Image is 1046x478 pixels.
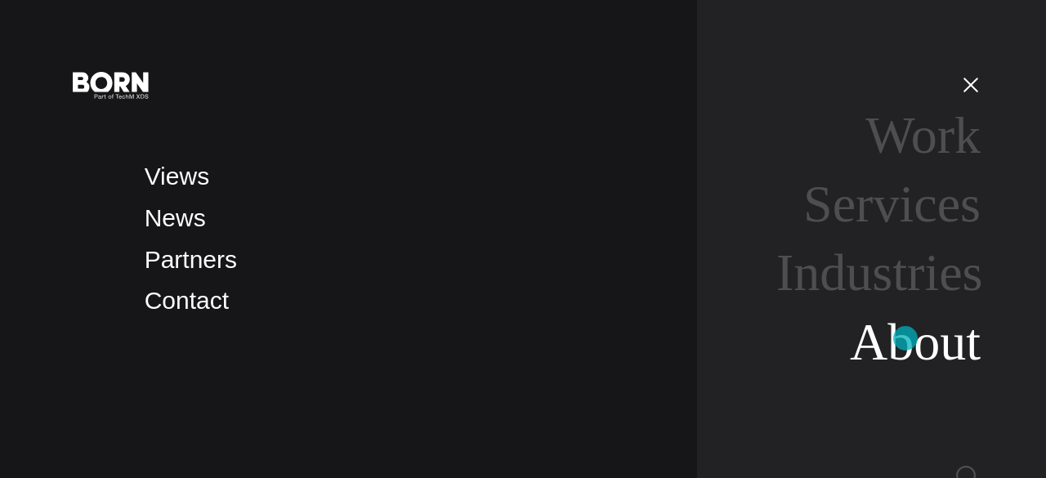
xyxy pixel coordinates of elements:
button: Open [951,67,990,101]
a: News [145,204,206,231]
a: Contact [145,287,229,314]
a: About [850,313,981,371]
a: Partners [145,246,237,273]
a: Views [145,163,209,190]
a: Services [803,175,981,233]
a: Industries [776,243,983,302]
a: Work [865,106,981,164]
